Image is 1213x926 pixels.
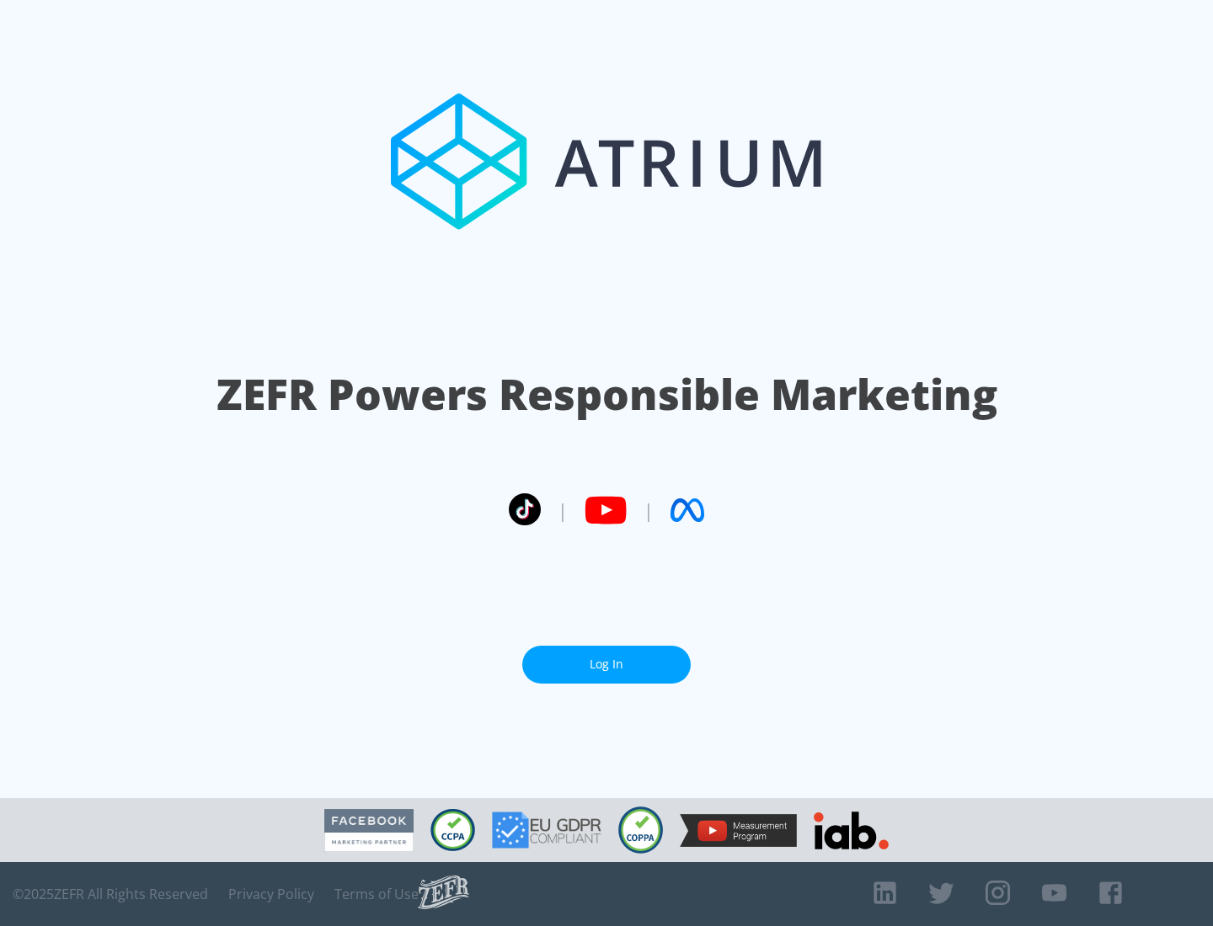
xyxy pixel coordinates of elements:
img: Facebook Marketing Partner [324,809,414,852]
img: YouTube Measurement Program [680,814,797,847]
span: © 2025 ZEFR All Rights Reserved [13,886,208,902]
a: Log In [522,646,691,684]
span: | [644,498,654,523]
img: COPPA Compliant [618,806,663,854]
h1: ZEFR Powers Responsible Marketing [216,365,997,423]
a: Privacy Policy [228,886,314,902]
img: CCPA Compliant [430,809,475,851]
a: Terms of Use [334,886,419,902]
span: | [558,498,568,523]
img: GDPR Compliant [492,812,601,849]
img: IAB [814,812,889,849]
